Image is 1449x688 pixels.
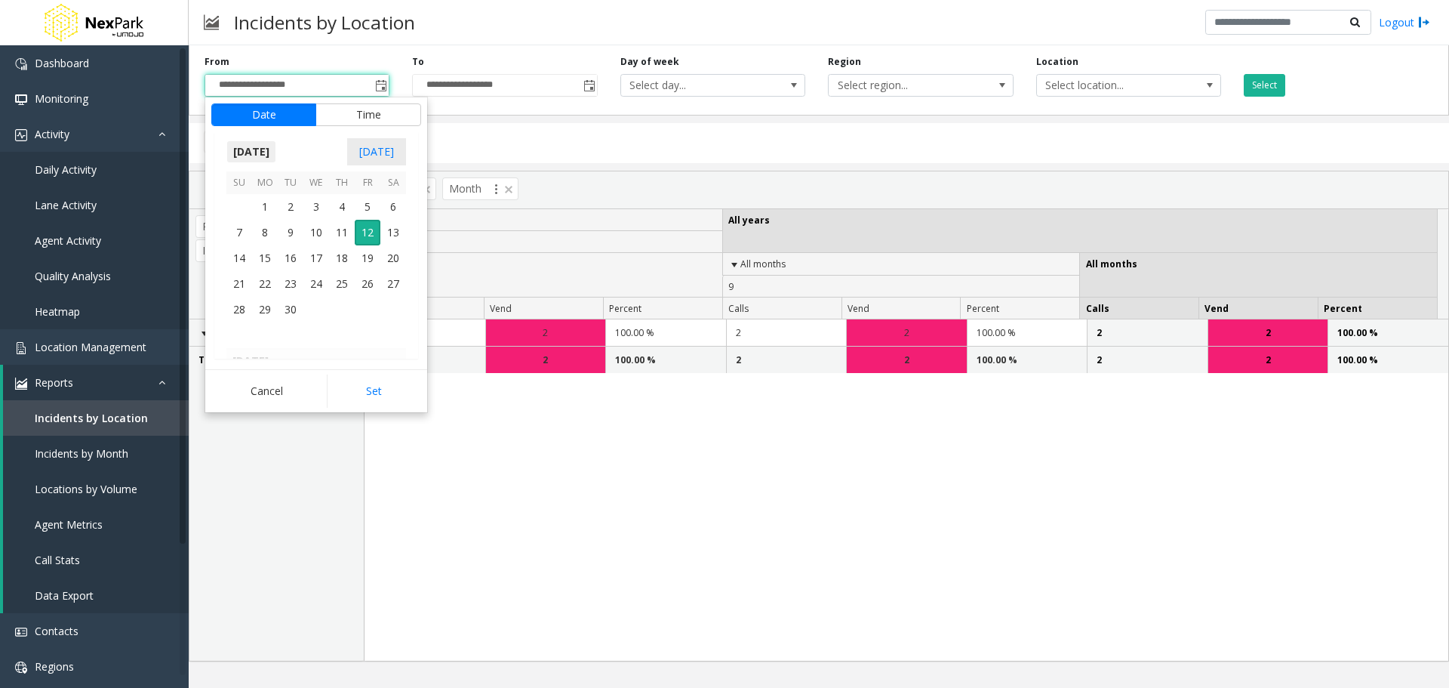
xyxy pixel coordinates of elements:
td: Thursday, September 4, 2025 [329,194,355,220]
img: 'icon' [15,94,27,106]
span: 28 [226,297,252,322]
td: Friday, September 5, 2025 [355,194,380,220]
span: 2 [1266,325,1271,340]
span: 27 [380,271,406,297]
span: All months [1086,258,1137,270]
span: 25 [329,271,355,297]
span: All months [740,258,786,270]
span: 21 [226,271,252,297]
label: From [205,55,229,69]
td: Sunday, September 21, 2025 [226,271,252,297]
span: Vend [1204,302,1229,315]
span: 19 [355,245,380,271]
span: 2 [904,325,909,340]
button: Time tab [315,103,421,126]
th: [DATE] [226,348,406,374]
td: Monday, September 8, 2025 [252,220,278,245]
th: Fr [355,171,380,195]
td: 100.00 % [967,347,1088,373]
span: Select location... [1037,75,1184,96]
span: 4 [329,194,355,220]
span: Calls [728,302,749,315]
td: Tuesday, September 30, 2025 [278,297,303,322]
span: Toggle popup [580,75,597,96]
span: Incidents by Month [35,446,128,461]
a: Incidents by Month [3,436,189,471]
span: Locations by Volume [35,482,137,496]
span: 18 [329,245,355,271]
th: We [303,171,329,195]
span: 3 [303,194,329,220]
span: Select day... [621,75,768,96]
th: Tu [278,171,303,195]
span: 9 [278,220,303,245]
span: Contacts [35,624,78,638]
span: 5 [355,194,380,220]
span: 1 [252,194,278,220]
span: Lane Activity [35,198,97,212]
td: Thursday, September 18, 2025 [329,245,355,271]
button: Export to PDF [204,131,299,153]
td: Monday, September 29, 2025 [252,297,278,322]
td: Wednesday, September 3, 2025 [303,194,329,220]
span: [DATE] [347,138,406,165]
span: Regions [35,659,74,674]
a: Reports [3,365,189,400]
td: 2 [1087,347,1207,373]
th: Mo [252,171,278,195]
span: Calls [1086,302,1109,315]
td: Wednesday, September 17, 2025 [303,245,329,271]
span: All years [728,214,770,227]
span: Reports [35,375,73,390]
span: 11 [329,220,355,245]
span: NO DATA FOUND [828,74,1013,97]
button: Select [1244,74,1285,97]
span: Vend [490,302,512,315]
span: 20 [380,245,406,271]
td: 100.00 % [1327,319,1448,347]
th: Th [329,171,355,195]
img: 'icon' [15,342,27,354]
span: 29 [252,297,278,322]
span: 14 [226,245,252,271]
a: Data Export [3,578,189,613]
span: 2 [543,353,548,367]
span: 10 [303,220,329,245]
td: Friday, September 26, 2025 [355,271,380,297]
th: Sa [380,171,406,195]
span: Percent [609,302,641,315]
td: 100.00 % [605,347,726,373]
span: Toggle popup [372,75,389,96]
span: Total [198,353,224,366]
a: Call Stats [3,542,189,578]
label: Day of week [620,55,679,69]
span: 22 [252,271,278,297]
span: Issue [195,239,265,262]
span: [DATE] [226,140,276,163]
button: Set [327,375,422,408]
span: 13 [380,220,406,245]
td: 100.00 % [1327,347,1448,373]
span: Dashboard [35,56,89,70]
td: Saturday, September 13, 2025 [380,220,406,245]
span: Month [442,177,518,200]
span: 26 [355,271,380,297]
span: Vend [848,302,869,315]
span: 15 [252,245,278,271]
span: 2 [278,194,303,220]
td: 100.00 % [605,319,726,347]
label: Region [828,55,861,69]
a: Agent Metrics [3,507,189,542]
span: Daily Activity [35,162,97,177]
span: Heatmap [35,304,80,319]
img: 'icon' [15,378,27,390]
span: Agent Activity [35,233,101,248]
span: 16 [278,245,303,271]
span: 2 [543,325,548,340]
td: 2 [726,347,847,373]
td: Wednesday, September 24, 2025 [303,271,329,297]
label: To [412,55,424,69]
td: Tuesday, September 16, 2025 [278,245,303,271]
span: 30 [278,297,303,322]
img: 'icon' [15,58,27,70]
